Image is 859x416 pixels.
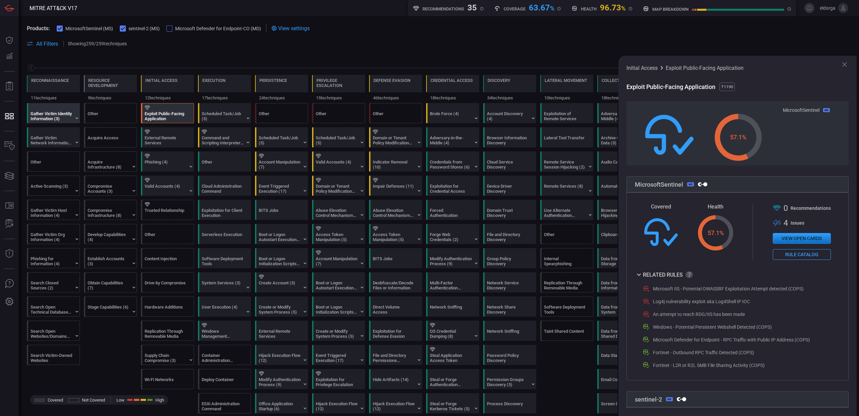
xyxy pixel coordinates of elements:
div: T1595: Active Scanning (Not covered) [27,176,80,196]
button: Reports [1,78,17,94]
div: T1217: Browser Information Discovery [483,127,536,147]
div: T1534: Internal Spearphishing (Not covered) [540,248,593,268]
div: T1078: Valid Accounts [141,176,194,196]
div: T1053: Scheduled Task/Job [255,127,308,147]
div: T1070: Indicator Removal [369,151,422,172]
button: ALERT ANALYSIS [1,216,17,232]
div: Trusted Relationship [145,208,187,218]
div: Browser Session Hijacking [601,208,643,218]
div: Related Rules [635,271,693,279]
div: T1134: Access Token Manipulation [312,224,365,244]
div: T1587: Develop Capabilities (Not covered) [84,224,137,244]
div: Search Closed Sources (2) [31,280,72,290]
div: T1203: Exploitation for Client Execution [198,200,251,220]
div: TA0009: Collection [597,75,650,103]
div: T1609: Container Administration Command (Not covered) [198,345,251,365]
span: All Filters [36,41,58,47]
div: TA0002: Execution [198,75,251,103]
div: T1040: Network Sniffing [426,296,479,317]
div: Valid Accounts (4) [316,159,358,170]
div: Privilege Escalation [316,78,361,88]
div: Drive-by Compromise [145,280,187,290]
h5: Health [581,6,597,11]
div: Other [369,103,422,123]
div: 17 techniques [198,92,251,103]
div: File and Directory Discovery [487,232,529,242]
div: T1615: Group Policy Discovery [483,248,536,268]
div: 24 techniques [255,92,308,103]
div: T1608: Stage Capabilities (Not covered) [84,296,137,317]
div: 18 techniques [426,92,479,103]
div: T1072: Software Deployment Tools (Not covered) [540,296,593,317]
div: T1543: Create or Modify System Process [312,321,365,341]
div: T1560: Archive Collected Data [597,127,650,147]
div: T1621: Multi-Factor Authentication Request Generation [426,272,479,292]
div: T1037: Boot or Logon Initialization Scripts [255,248,308,268]
div: Abuse Elevation Control Mechanism (6) [373,208,415,218]
div: T1597: Search Closed Sources (Not covered) [27,272,80,292]
div: MS [687,182,694,186]
div: T1556: Modify Authentication Process [426,248,479,268]
div: T1675: ESXi Administration Command (Not covered) [198,393,251,413]
div: T1530: Data from Cloud Storage [597,248,650,268]
div: Other (Not covered) [540,224,593,244]
span: Covered [651,203,671,210]
div: TA0005: Defense Evasion [369,75,422,103]
span: 0 [784,203,788,213]
div: Develop Capabilities (4) [88,232,130,242]
button: Cards [1,168,17,184]
div: Exploitation for Credential Access [430,184,472,194]
div: T1669: Wi-Fi Networks (Not covered) [141,369,194,389]
div: Establish Accounts (3) [88,256,130,266]
div: T1037: Boot or Logon Initialization Scripts [312,296,365,317]
div: 9 techniques [84,92,137,103]
div: Other [31,159,72,170]
div: T1563: Remote Service Session Hijacking [540,151,593,172]
div: Domain or Tenant Policy Modification (2) [373,135,415,145]
div: T1136: Create Account [255,272,308,292]
div: T1098: Account Manipulation [255,151,308,172]
div: Data from Cloud Storage [601,256,643,266]
div: Phishing for Information (4) [31,256,72,266]
span: Exploit Public-Facing Application [626,83,717,90]
div: Remote Service Session Hijacking (2) [544,159,586,170]
div: T1053: Scheduled Task/Job [312,127,365,147]
div: TA0004: Privilege Escalation [312,75,365,103]
div: Account Discovery (4) [487,111,529,121]
div: Software Deployment Tools [202,256,244,266]
div: Account Manipulation (7) [316,256,358,266]
div: MicrosoftSentinel [626,176,849,192]
div: T1596: Search Open Technical Databases (Not covered) [27,296,80,317]
button: MITRE - Detection Posture [1,108,17,124]
div: Lateral Movement [545,78,587,83]
div: T1558: Steal or Forge Kerberos Tickets [426,393,479,413]
div: MicrosoftSentinel [783,107,819,113]
div: Internal Spearphishing [544,256,586,266]
div: 15 techniques [312,92,365,103]
div: T1590: Gather Victim Network Information [27,127,80,147]
span: Exploit Public-Facing Application [666,65,744,71]
div: TA0006: Credential Access [426,75,479,103]
div: T1546: Event Triggered Execution [255,176,308,196]
div: 96.73 [600,3,625,11]
div: Automated Collection [601,184,643,194]
div: T1528: Steal Application Access Token [426,345,479,365]
div: Other (Not covered) [141,224,194,244]
button: All Filters [27,41,58,47]
span: eldorga [817,5,836,11]
div: Modify Authentication Process (9) [430,256,472,266]
div: T1197: BITS Jobs [369,248,422,268]
div: Forge Web Credentials (2) [430,232,472,242]
div: Persistence [259,78,287,83]
div: T1133: External Remote Services [141,127,194,147]
div: Access Token Manipulation (5) [316,232,358,242]
div: Discovery [488,78,510,83]
div: Device Driver Discovery [487,184,529,194]
span: Initial Access [626,65,658,71]
span: 4 [784,218,788,228]
h5: Coverage [504,6,525,11]
div: BITS Jobs [373,256,415,266]
div: T1059: Command and Scripting Interpreter [198,127,251,147]
div: Domain Trust Discovery [487,208,529,218]
div: T1006: Direct Volume Access [369,296,422,317]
